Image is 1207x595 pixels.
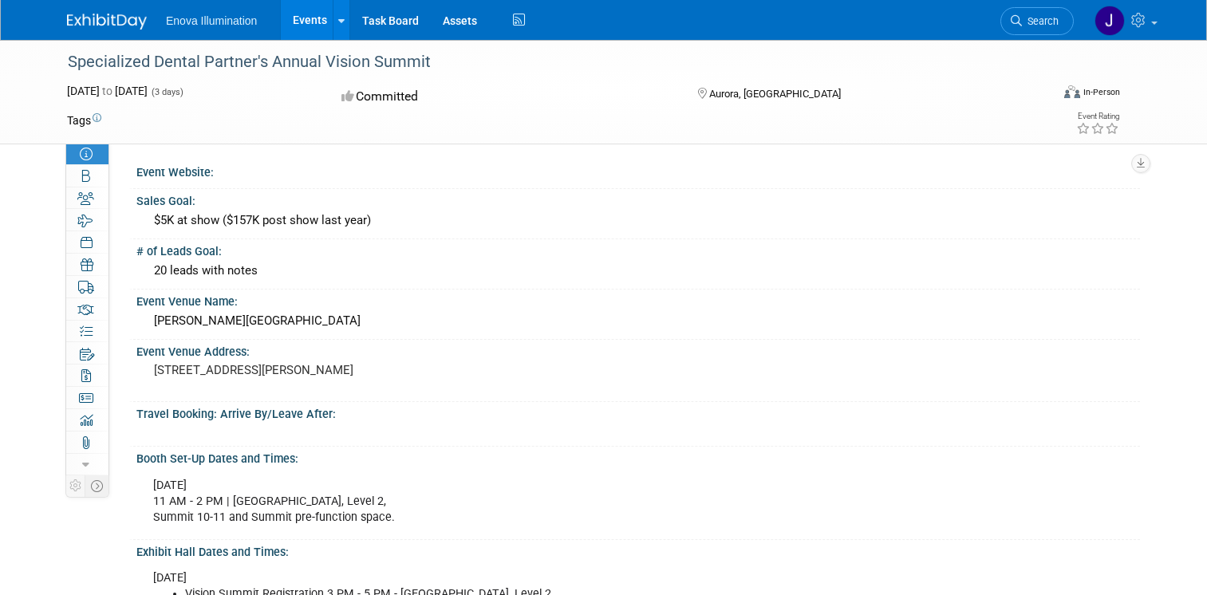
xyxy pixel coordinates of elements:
div: Committed [337,83,672,111]
td: Toggle Event Tabs [85,475,109,496]
div: 20 leads with notes [148,258,1128,283]
span: Enova Illumination [166,14,257,27]
div: Event Website: [136,160,1140,180]
div: Event Rating [1076,112,1119,120]
span: Aurora, [GEOGRAPHIC_DATA] [709,88,841,100]
span: to [100,85,115,97]
a: Search [1000,7,1074,35]
span: Search [1022,15,1059,27]
div: [DATE] 11 AM - 2 PM | [GEOGRAPHIC_DATA], Level 2, Summit 10-11 and Summit pre-function space. [142,470,947,534]
div: Sales Goal: [136,189,1140,209]
pre: [STREET_ADDRESS][PERSON_NAME] [154,363,537,377]
div: Specialized Dental Partner's Annual Vision Summit [62,48,1031,77]
img: Format-Inperson.png [1064,85,1080,98]
div: In-Person [1083,86,1120,98]
div: Travel Booking: Arrive By/Leave After: [136,402,1140,422]
div: Exhibit Hall Dates and Times: [136,540,1140,560]
div: [PERSON_NAME][GEOGRAPHIC_DATA] [148,309,1128,333]
span: (3 days) [150,87,183,97]
div: Event Venue Name: [136,290,1140,309]
span: [DATE] [DATE] [67,85,148,97]
div: Event Format [964,83,1120,107]
div: Event Venue Address: [136,340,1140,360]
div: $5K at show ($157K post show last year) [148,208,1128,233]
img: JeffM Metcalf [1095,6,1125,36]
td: Personalize Event Tab Strip [66,475,85,496]
img: ExhibitDay [67,14,147,30]
div: Booth Set-Up Dates and Times: [136,447,1140,467]
td: Tags [67,112,101,128]
div: # of Leads Goal: [136,239,1140,259]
